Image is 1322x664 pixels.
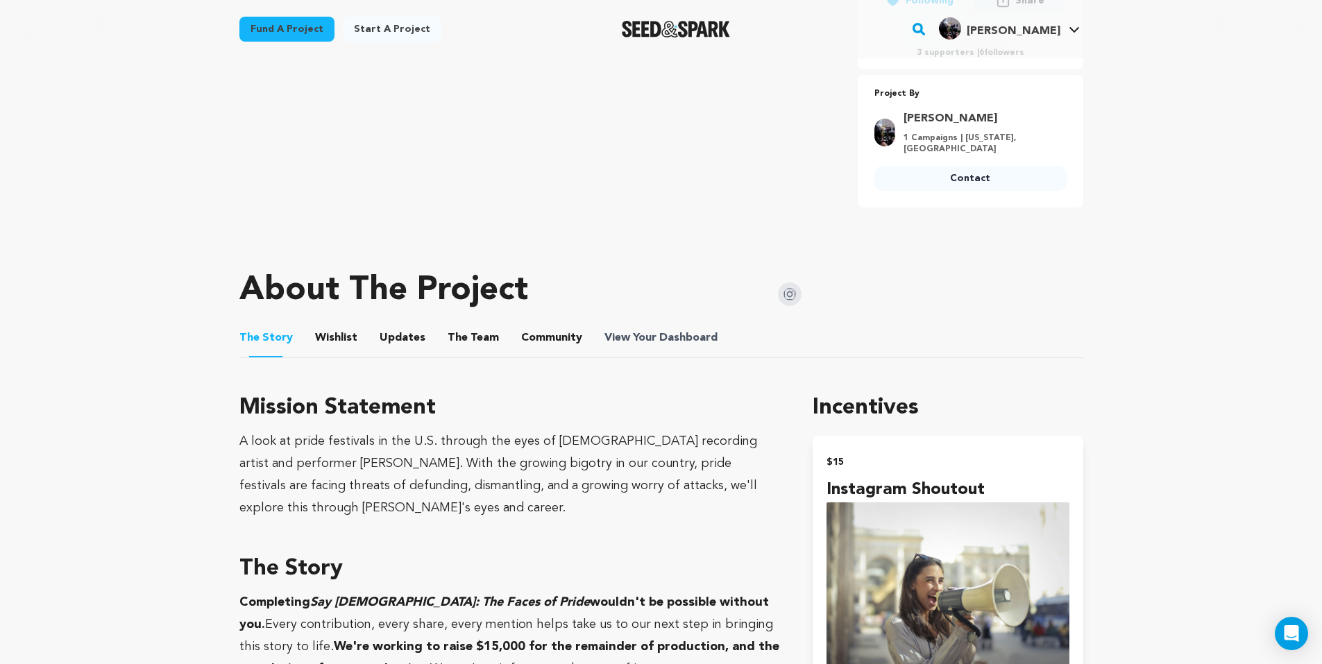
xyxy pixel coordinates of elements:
span: Story [239,330,293,346]
a: Benjamin K.'s Profile [936,15,1083,40]
a: ViewYourDashboard [604,330,720,346]
p: Project By [874,86,1067,102]
h3: Mission Statement [239,391,780,425]
h3: The Story [239,552,780,586]
img: Seed&Spark Instagram Icon [778,282,802,306]
strong: Completing wouldn't be possible without you. [239,596,769,631]
a: Goto Benjamin Kapit profile [904,110,1058,127]
img: bde6e4e3585cc5a4.jpg [874,119,895,146]
a: Contact [874,166,1067,191]
span: Updates [380,330,425,346]
div: A look at pride festivals in the U.S. through the eyes of [DEMOGRAPHIC_DATA] recording artist and... [239,430,780,519]
h1: Incentives [813,391,1083,425]
h2: $15 [827,452,1069,472]
p: 1 Campaigns | [US_STATE], [GEOGRAPHIC_DATA] [904,133,1058,155]
img: Seed&Spark Logo Dark Mode [622,21,731,37]
div: Open Intercom Messenger [1275,617,1308,650]
span: The [239,330,260,346]
span: Your [604,330,720,346]
img: bde6e4e3585cc5a4.jpg [939,17,961,40]
a: Fund a project [239,17,334,42]
span: Benjamin K.'s Profile [936,15,1083,44]
div: Benjamin K.'s Profile [939,17,1060,40]
h1: About The Project [239,274,528,307]
span: Team [448,330,499,346]
a: Start a project [343,17,441,42]
a: Seed&Spark Homepage [622,21,731,37]
em: Say [DEMOGRAPHIC_DATA]: The Faces of Pride [310,596,590,608]
span: The [448,330,468,346]
span: Community [521,330,582,346]
span: [PERSON_NAME] [967,26,1060,37]
span: Dashboard [659,330,718,346]
h4: Instagram Shoutout [827,477,1069,502]
span: Wishlist [315,330,357,346]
